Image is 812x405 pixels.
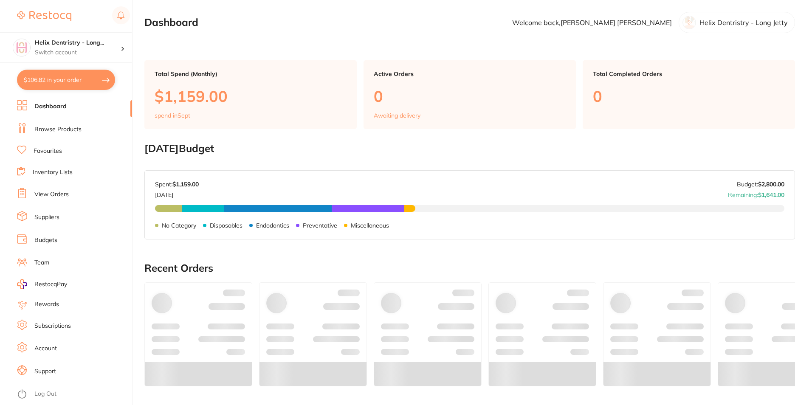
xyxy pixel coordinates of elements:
[374,87,566,105] p: 0
[155,188,199,198] p: [DATE]
[374,112,420,119] p: Awaiting delivery
[34,344,57,353] a: Account
[34,390,56,398] a: Log Out
[758,180,784,188] strong: $2,800.00
[583,60,795,129] a: Total Completed Orders0
[144,262,795,274] h2: Recent Orders
[17,279,27,289] img: RestocqPay
[364,60,576,129] a: Active Orders0Awaiting delivery
[34,367,56,376] a: Support
[144,60,357,129] a: Total Spend (Monthly)$1,159.00spend inSept
[351,222,389,229] p: Miscellaneous
[155,70,347,77] p: Total Spend (Monthly)
[34,213,59,222] a: Suppliers
[17,70,115,90] button: $106.82 in your order
[144,143,795,155] h2: [DATE] Budget
[172,180,199,188] strong: $1,159.00
[17,388,130,401] button: Log Out
[758,191,784,199] strong: $1,641.00
[593,87,785,105] p: 0
[162,222,196,229] p: No Category
[35,39,121,47] h4: Helix Dentristry - Long Jetty
[13,39,30,56] img: Helix Dentristry - Long Jetty
[17,6,71,26] a: Restocq Logo
[737,181,784,188] p: Budget:
[34,147,62,155] a: Favourites
[17,11,71,21] img: Restocq Logo
[34,259,49,267] a: Team
[17,279,67,289] a: RestocqPay
[593,70,785,77] p: Total Completed Orders
[34,300,59,309] a: Rewards
[699,19,788,26] p: Helix Dentristry - Long Jetty
[155,87,347,105] p: $1,159.00
[35,48,121,57] p: Switch account
[34,102,67,111] a: Dashboard
[155,181,199,188] p: Spent:
[155,112,190,119] p: spend in Sept
[33,168,73,177] a: Inventory Lists
[34,190,69,199] a: View Orders
[34,125,82,134] a: Browse Products
[34,236,57,245] a: Budgets
[144,17,198,28] h2: Dashboard
[512,19,672,26] p: Welcome back, [PERSON_NAME] [PERSON_NAME]
[728,188,784,198] p: Remaining:
[34,322,71,330] a: Subscriptions
[303,222,337,229] p: Preventative
[210,222,242,229] p: Disposables
[34,280,67,289] span: RestocqPay
[374,70,566,77] p: Active Orders
[256,222,289,229] p: Endodontics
